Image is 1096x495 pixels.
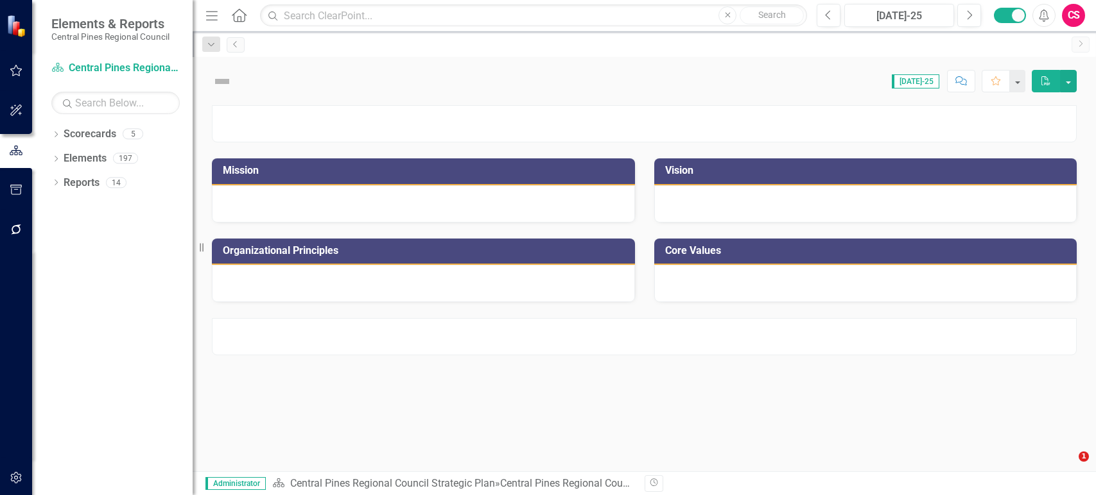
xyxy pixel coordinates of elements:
img: Not Defined [212,71,232,92]
a: Scorecards [64,127,116,142]
h3: Vision [665,165,1071,176]
input: Search ClearPoint... [260,4,807,27]
span: 1 [1079,451,1089,462]
small: Central Pines Regional Council [51,31,170,42]
img: ClearPoint Strategy [5,13,30,38]
input: Search Below... [51,92,180,114]
span: Elements & Reports [51,16,170,31]
div: » [272,476,634,491]
h3: Organizational Principles [223,245,629,256]
h3: Mission [223,165,629,176]
a: Central Pines Regional Council Strategic Plan [290,477,495,489]
span: Search [758,10,786,20]
button: CS [1062,4,1085,27]
div: Central Pines Regional Council [DATE]-[DATE] Strategic Business Plan Summary [500,477,861,489]
button: Search [740,6,804,24]
div: 5 [123,129,143,140]
button: [DATE]-25 [844,4,954,27]
span: [DATE]-25 [892,74,939,88]
a: Reports [64,176,100,190]
div: [DATE]-25 [849,8,950,24]
span: Administrator [205,477,266,490]
div: 14 [106,177,126,188]
iframe: Intercom live chat [1052,451,1083,482]
a: Elements [64,151,107,166]
div: 197 [113,153,138,164]
h3: Core Values [665,245,1071,256]
a: Central Pines Regional Council Strategic Plan [51,61,180,76]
